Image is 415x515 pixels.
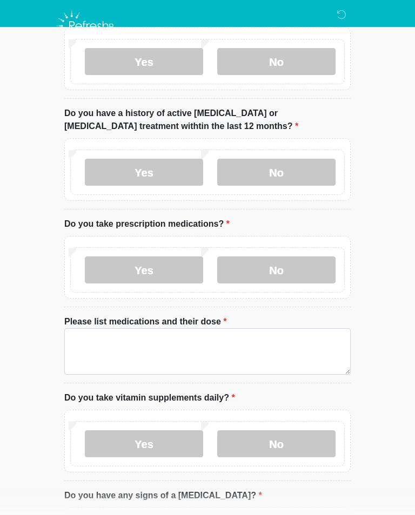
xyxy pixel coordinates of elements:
[64,391,235,404] label: Do you take vitamin supplements daily?
[217,430,336,457] label: No
[85,159,203,186] label: Yes
[85,256,203,283] label: Yes
[53,8,119,44] img: Refresh RX Logo
[64,107,351,133] label: Do you have a history of active [MEDICAL_DATA] or [MEDICAL_DATA] treatment withtin the last 12 mo...
[64,489,262,502] label: Do you have any signs of a [MEDICAL_DATA]?
[85,48,203,75] label: Yes
[217,159,336,186] label: No
[64,218,230,231] label: Do you take prescription medications?
[217,256,336,283] label: No
[64,315,227,328] label: Please list medications and their dose
[217,48,336,75] label: No
[85,430,203,457] label: Yes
